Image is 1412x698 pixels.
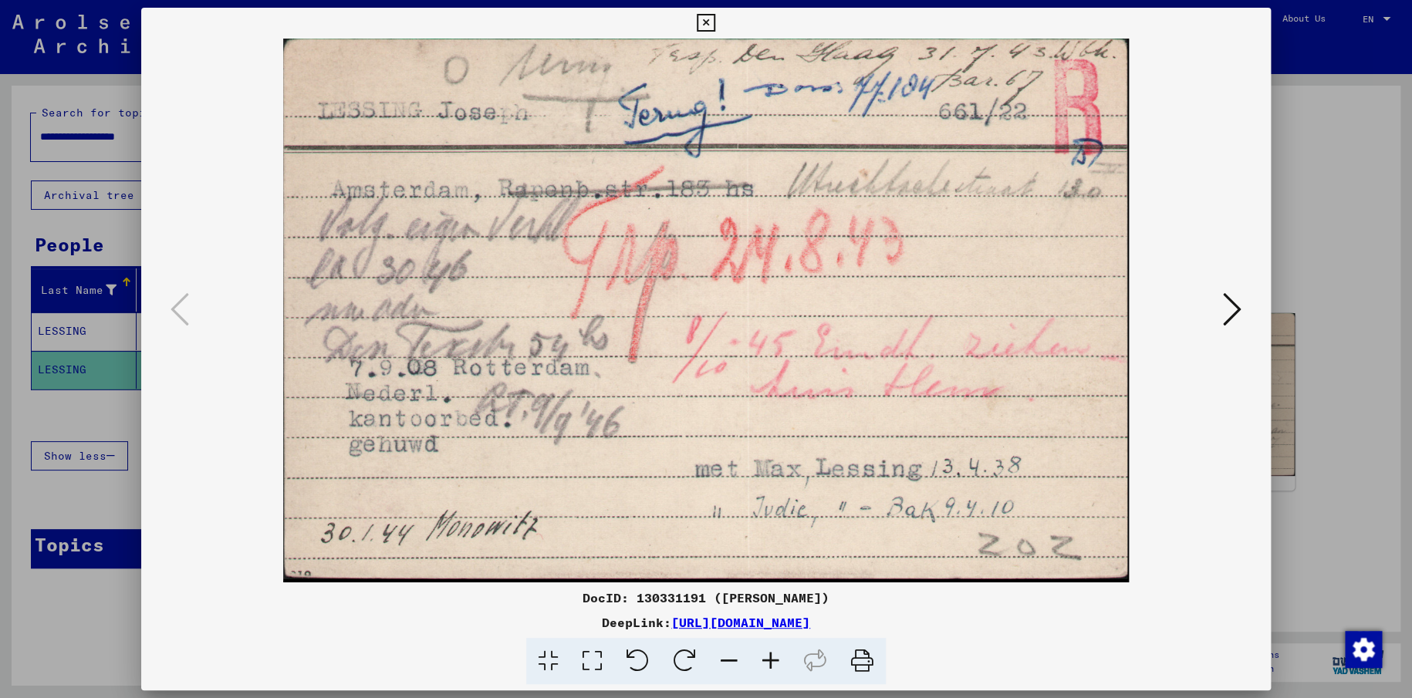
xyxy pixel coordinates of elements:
a: [URL][DOMAIN_NAME] [671,615,810,630]
div: Change consent [1344,630,1381,667]
img: 001.jpg [194,39,1218,582]
div: DeepLink: [141,613,1271,632]
img: Change consent [1345,631,1382,668]
div: DocID: 130331191 ([PERSON_NAME]) [141,588,1271,607]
